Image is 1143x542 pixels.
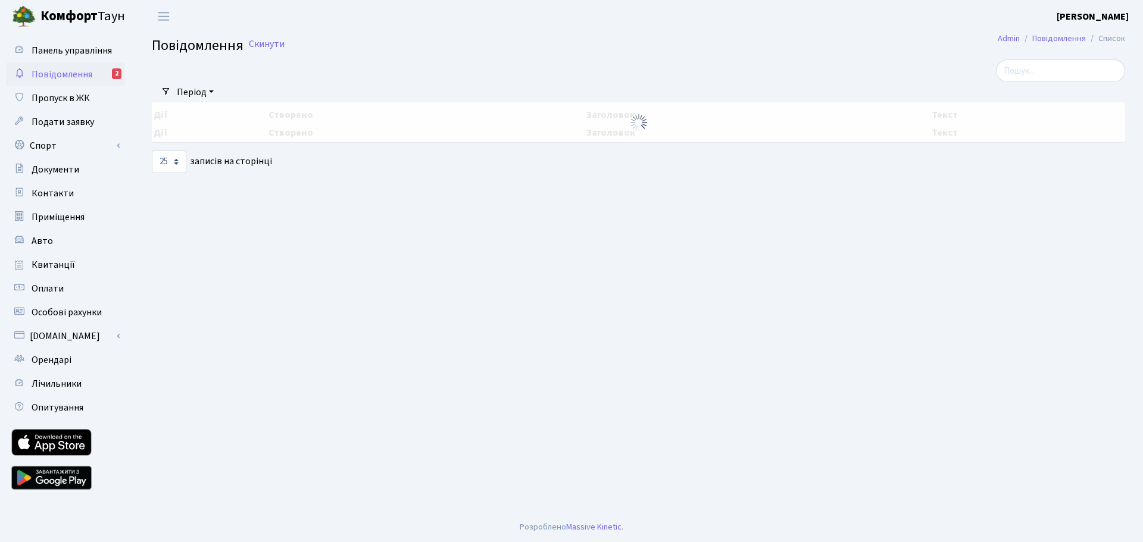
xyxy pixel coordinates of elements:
[32,282,64,295] span: Оплати
[152,151,272,173] label: записів на сторінці
[32,353,71,366] span: Орендарі
[32,211,85,224] span: Приміщення
[12,5,36,29] img: logo.png
[6,181,125,205] a: Контакти
[6,39,125,62] a: Панель управління
[249,39,285,50] a: Скинути
[32,306,102,319] span: Особові рахунки
[152,151,186,173] select: записів на сторінці
[6,158,125,181] a: Документи
[6,110,125,134] a: Подати заявку
[6,277,125,300] a: Оплати
[149,7,179,26] button: Переключити навігацію
[520,521,623,534] div: Розроблено .
[40,7,98,26] b: Комфорт
[32,234,53,247] span: Авто
[1057,10,1129,23] b: [PERSON_NAME]
[6,348,125,372] a: Орендарі
[566,521,622,533] a: Massive Kinetic
[32,115,94,129] span: Подати заявку
[152,35,243,56] span: Повідомлення
[998,32,1020,45] a: Admin
[112,68,121,79] div: 2
[32,92,90,105] span: Пропуск в ЖК
[1057,10,1129,24] a: [PERSON_NAME]
[32,258,75,271] span: Квитанції
[172,82,218,102] a: Період
[32,68,92,81] span: Повідомлення
[32,187,74,200] span: Контакти
[1086,32,1125,45] li: Список
[6,205,125,229] a: Приміщення
[32,44,112,57] span: Панель управління
[629,113,648,132] img: Обробка...
[40,7,125,27] span: Таун
[6,86,125,110] a: Пропуск в ЖК
[1032,32,1086,45] a: Повідомлення
[6,134,125,158] a: Спорт
[6,62,125,86] a: Повідомлення2
[6,229,125,253] a: Авто
[6,253,125,277] a: Квитанції
[32,377,82,390] span: Лічильники
[996,59,1125,82] input: Пошук...
[6,396,125,419] a: Опитування
[32,163,79,176] span: Документи
[6,324,125,348] a: [DOMAIN_NAME]
[6,300,125,324] a: Особові рахунки
[980,26,1143,51] nav: breadcrumb
[6,372,125,396] a: Лічильники
[32,401,83,414] span: Опитування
